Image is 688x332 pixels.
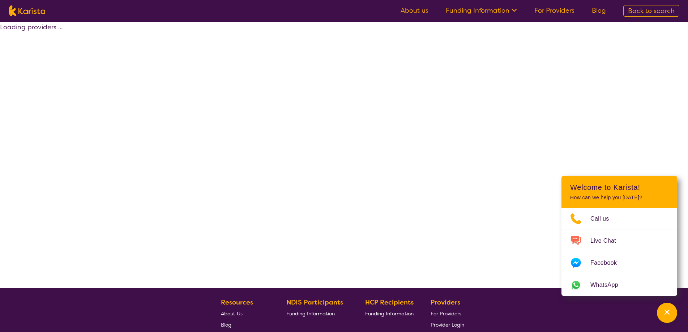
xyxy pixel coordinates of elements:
[401,6,428,15] a: About us
[590,235,625,246] span: Live Chat
[221,308,269,319] a: About Us
[286,310,335,317] span: Funding Information
[570,195,668,201] p: How can we help you [DATE]?
[365,310,414,317] span: Funding Information
[592,6,606,15] a: Blog
[623,5,679,17] a: Back to search
[534,6,574,15] a: For Providers
[221,319,269,330] a: Blog
[221,298,253,307] b: Resources
[9,5,45,16] img: Karista logo
[286,308,349,319] a: Funding Information
[365,308,414,319] a: Funding Information
[221,310,243,317] span: About Us
[628,7,675,15] span: Back to search
[657,303,677,323] button: Channel Menu
[431,310,461,317] span: For Providers
[431,319,464,330] a: Provider Login
[570,183,668,192] h2: Welcome to Karista!
[365,298,414,307] b: HCP Recipients
[431,322,464,328] span: Provider Login
[431,308,464,319] a: For Providers
[431,298,460,307] b: Providers
[446,6,517,15] a: Funding Information
[590,257,625,268] span: Facebook
[590,213,618,224] span: Call us
[561,274,677,296] a: Web link opens in a new tab.
[221,322,231,328] span: Blog
[286,298,343,307] b: NDIS Participants
[590,280,627,290] span: WhatsApp
[561,208,677,296] ul: Choose channel
[561,176,677,296] div: Channel Menu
